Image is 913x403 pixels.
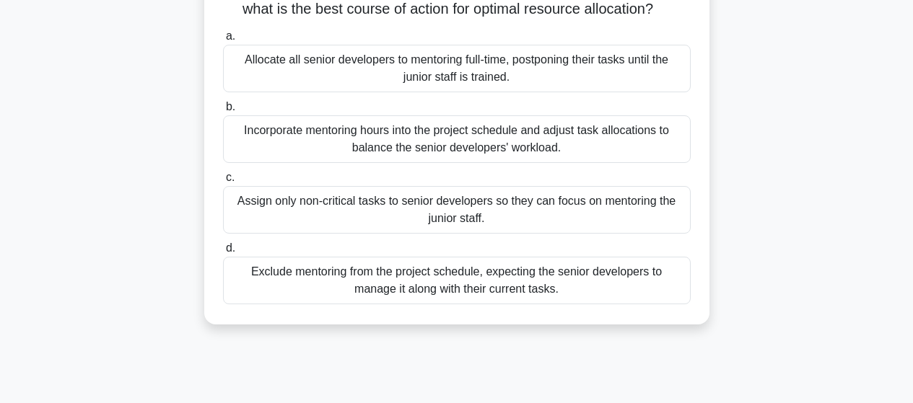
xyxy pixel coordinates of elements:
[226,100,235,112] span: b.
[226,242,235,254] span: d.
[226,171,235,183] span: c.
[223,186,691,234] div: Assign only non-critical tasks to senior developers so they can focus on mentoring the junior staff.
[223,45,691,92] div: Allocate all senior developers to mentoring full-time, postponing their tasks until the junior st...
[223,115,691,163] div: Incorporate mentoring hours into the project schedule and adjust task allocations to balance the ...
[226,30,235,42] span: a.
[223,257,691,304] div: Exclude mentoring from the project schedule, expecting the senior developers to manage it along w...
